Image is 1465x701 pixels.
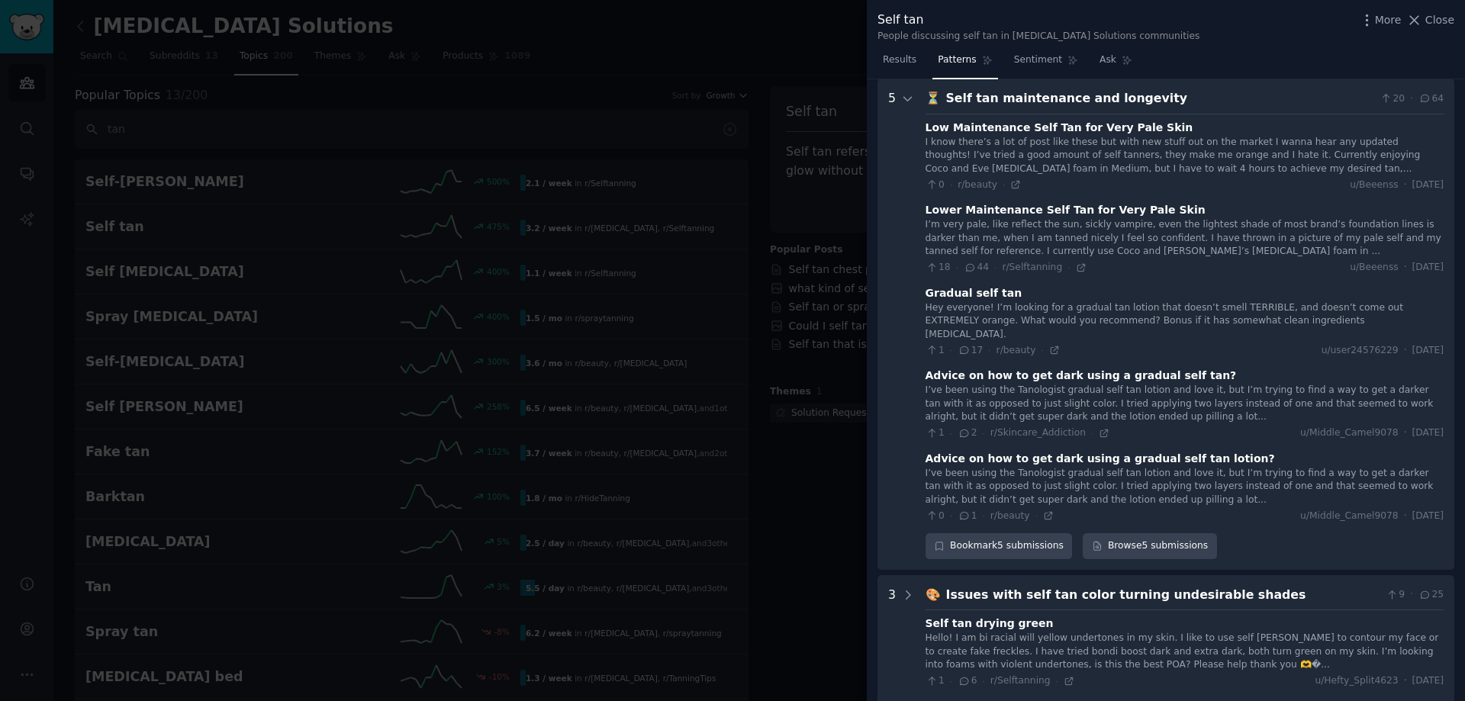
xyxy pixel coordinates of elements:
[926,344,945,358] span: 1
[1404,674,1407,688] span: ·
[1386,588,1405,602] span: 9
[1404,510,1407,523] span: ·
[958,674,977,688] span: 6
[1322,344,1399,358] span: u/user24576229
[950,179,952,190] span: ·
[1412,261,1444,275] span: [DATE]
[1406,12,1454,28] button: Close
[1300,426,1399,440] span: u/Middle_Camel9078
[926,384,1444,424] div: I’ve been using the Tanologist gradual self tan lotion and love it, but I’m trying to find a way ...
[994,262,997,273] span: ·
[958,426,977,440] span: 2
[997,345,1036,355] span: r/beauty
[877,48,922,79] a: Results
[988,345,990,355] span: ·
[946,89,1374,108] div: Self tan maintenance and longevity
[946,586,1380,605] div: Issues with self tan color turning undesirable shades
[877,30,1199,43] div: People discussing self tan in [MEDICAL_DATA] Solutions communities
[1418,92,1444,106] span: 64
[926,426,945,440] span: 1
[956,262,958,273] span: ·
[950,676,952,687] span: ·
[888,89,896,559] div: 5
[1404,344,1407,358] span: ·
[1412,178,1444,192] span: [DATE]
[1041,345,1043,355] span: ·
[1404,261,1407,275] span: ·
[926,533,1073,559] button: Bookmark5 submissions
[1359,12,1402,28] button: More
[990,427,1086,438] span: r/Skincare_Addiction
[990,510,1030,521] span: r/beauty
[926,674,945,688] span: 1
[1412,426,1444,440] span: [DATE]
[926,261,951,275] span: 18
[1404,178,1407,192] span: ·
[926,301,1444,342] div: Hey everyone! I’m looking for a gradual tan lotion that doesn’t smell TERRIBLE, and doesn’t come ...
[982,676,984,687] span: ·
[1410,92,1413,106] span: ·
[958,179,997,190] span: r/beauty
[1380,92,1405,106] span: 20
[926,587,941,602] span: 🎨
[1404,426,1407,440] span: ·
[1100,53,1116,67] span: Ask
[926,368,1237,384] div: Advice on how to get dark using a gradual self tan?
[938,53,976,67] span: Patterns
[926,120,1193,136] div: Low Maintenance Self Tan for Very Pale Skin
[982,428,984,439] span: ·
[1315,674,1398,688] span: u/Hefty_Split4623
[1375,12,1402,28] span: More
[1014,53,1062,67] span: Sentiment
[1410,588,1413,602] span: ·
[1425,12,1454,28] span: Close
[1350,178,1398,192] span: u/Beeenss
[926,616,1054,632] div: Self tan drying green
[1412,344,1444,358] span: [DATE]
[1009,48,1083,79] a: Sentiment
[964,261,989,275] span: 44
[1300,510,1399,523] span: u/Middle_Camel9078
[926,467,1444,507] div: I’ve been using the Tanologist gradual self tan lotion and love it, but I’m trying to find a way ...
[926,510,945,523] span: 0
[1067,262,1070,273] span: ·
[926,451,1275,467] div: Advice on how to get dark using a gradual self tan lotion?
[1412,510,1444,523] span: [DATE]
[932,48,997,79] a: Patterns
[1083,533,1216,559] a: Browse5 submissions
[1003,179,1005,190] span: ·
[990,675,1051,686] span: r/Selftanning
[926,136,1444,176] div: I know there’s a lot of post like these but with new stuff out on the market I wanna hear any upd...
[1056,676,1058,687] span: ·
[1091,428,1093,439] span: ·
[926,632,1444,672] div: Hello! I am bi racial will yellow undertones in my skin. I like to use self [PERSON_NAME] to cont...
[1418,588,1444,602] span: 25
[1094,48,1138,79] a: Ask
[926,91,941,105] span: ⏳
[926,218,1444,259] div: I’m very pale, like reflect the sun, sickly vampire, even the lightest shade of most brand’s foun...
[982,510,984,521] span: ·
[1412,674,1444,688] span: [DATE]
[877,11,1199,30] div: Self tan
[1350,261,1398,275] span: u/Beeenss
[926,285,1022,301] div: Gradual self tan
[1035,510,1038,521] span: ·
[1002,262,1062,272] span: r/Selftanning
[950,428,952,439] span: ·
[950,510,952,521] span: ·
[950,345,952,355] span: ·
[883,53,916,67] span: Results
[926,202,1206,218] div: Lower Maintenance Self Tan for Very Pale Skin
[958,510,977,523] span: 1
[926,178,945,192] span: 0
[958,344,983,358] span: 17
[926,533,1073,559] div: Bookmark 5 submissions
